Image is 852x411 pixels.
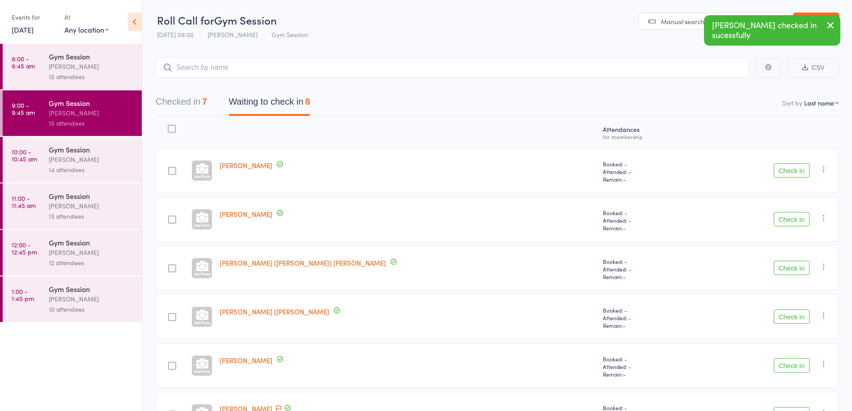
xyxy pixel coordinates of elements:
div: Events for [12,10,55,25]
div: Gym Session [49,191,134,201]
a: 8:00 -8:45 amGym Session[PERSON_NAME]15 attendees [3,44,142,89]
div: [PERSON_NAME] checked in sucessfully [704,15,840,46]
span: Booked: - [603,209,693,216]
span: Attended: - [603,265,693,273]
div: Gym Session [49,51,134,61]
div: [PERSON_NAME] [49,294,134,304]
a: Exit roll call [793,13,839,30]
div: 15 attendees [49,118,134,128]
div: 7 [202,97,207,106]
div: 8 [305,97,310,106]
span: Attended: - [603,314,693,322]
span: Gym Session [214,13,277,27]
a: [PERSON_NAME] ([PERSON_NAME] [220,307,329,316]
span: Roll Call for [157,13,214,27]
span: Attended: - [603,168,693,175]
div: Last name [804,98,834,107]
div: Any location [64,25,109,34]
div: [PERSON_NAME] [49,108,134,118]
button: Check in [774,261,810,275]
span: - [623,322,626,329]
span: Remain: [603,224,693,232]
div: 13 attendees [49,211,134,221]
div: [PERSON_NAME] [49,61,134,72]
a: [DATE] [12,25,34,34]
span: Booked: - [603,160,693,168]
div: Gym Session [49,237,134,247]
time: 9:00 - 9:45 am [12,102,35,116]
div: 14 attendees [49,165,134,175]
span: [PERSON_NAME] [208,30,258,39]
span: Remain: [603,273,693,280]
div: Gym Session [49,144,134,154]
a: [PERSON_NAME] ([PERSON_NAME]) [PERSON_NAME] [220,258,386,267]
time: 10:00 - 10:45 am [12,148,37,162]
div: Gym Session [49,284,134,294]
span: Attended: - [603,363,693,370]
a: [PERSON_NAME] [220,356,272,365]
div: Atten­dances [599,120,696,144]
button: Check in [774,309,810,324]
div: [PERSON_NAME] [49,154,134,165]
input: Search by name [156,57,749,78]
span: - [623,370,626,378]
button: Checked in7 [156,92,207,116]
a: 11:00 -11:45 amGym Session[PERSON_NAME]13 attendees [3,183,142,229]
a: [PERSON_NAME] [220,209,272,219]
a: 10:00 -10:45 amGym Session[PERSON_NAME]14 attendees [3,137,142,182]
time: 11:00 - 11:45 am [12,195,36,209]
button: Check in [774,212,810,226]
span: Attended: - [603,216,693,224]
div: [PERSON_NAME] [49,201,134,211]
span: Remain: [603,175,693,183]
div: Gym Session [49,98,134,108]
span: Remain: [603,370,693,378]
button: Waiting to check in8 [229,92,310,116]
div: 12 attendees [49,258,134,268]
div: 10 attendees [49,304,134,314]
div: At [64,10,109,25]
a: 12:00 -12:45 pmGym Session[PERSON_NAME]12 attendees [3,230,142,275]
span: Booked: - [603,258,693,265]
div: [PERSON_NAME] [49,247,134,258]
span: - [623,175,626,183]
span: - [623,273,626,280]
span: Booked: - [603,355,693,363]
div: for membership [603,134,693,140]
div: 15 attendees [49,72,134,82]
span: [DATE] 09:00 [157,30,194,39]
span: Gym Session [271,30,308,39]
a: 9:00 -9:45 amGym Session[PERSON_NAME]15 attendees [3,90,142,136]
span: Booked: - [603,306,693,314]
span: Manual search [661,17,704,26]
a: [PERSON_NAME] [220,161,272,170]
time: 1:00 - 1:45 pm [12,288,34,302]
button: Check in [774,358,810,373]
span: - [623,224,626,232]
time: 12:00 - 12:45 pm [12,241,37,255]
label: Sort by [782,98,802,107]
button: CSV [788,58,839,77]
button: Check in [774,163,810,178]
span: Remain: [603,322,693,329]
a: 1:00 -1:45 pmGym Session[PERSON_NAME]10 attendees [3,276,142,322]
time: 8:00 - 8:45 am [12,55,35,69]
